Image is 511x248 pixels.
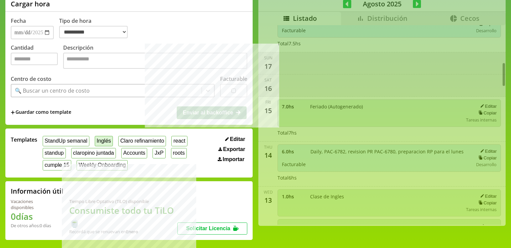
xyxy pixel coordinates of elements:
[171,148,187,158] button: roots
[121,148,147,158] button: Accounts
[69,198,177,204] div: Tiempo Libre Optativo (TiLO) disponible
[69,204,177,229] h1: Consumiste todo tu TiLO 🍵
[95,136,113,146] button: Inglés
[11,109,71,116] span: +Guardar como template
[230,136,245,142] span: Editar
[43,160,71,170] button: cumple 15
[11,75,51,83] label: Centro de costo
[11,109,15,116] span: +
[223,156,245,162] span: Importar
[11,210,53,222] h1: 0 días
[11,44,63,70] label: Cantidad
[11,136,37,143] span: Templates
[171,136,187,146] button: react
[126,229,138,235] b: Enero
[11,222,53,229] div: De otros años: 0 días
[15,87,90,94] div: 🔍 Buscar un centro de costo
[216,146,247,153] button: Exportar
[77,160,128,170] button: Weekly Onboarding
[11,187,63,196] h2: Información útil
[11,198,53,210] div: Vacaciones disponibles
[71,148,116,158] button: claropino juntada
[11,53,58,65] input: Cantidad
[118,136,166,146] button: Claro refinamiento
[43,136,89,146] button: StandUp semanal
[153,148,165,158] button: JxP
[11,17,26,24] label: Fecha
[177,222,247,235] button: Solicitar Licencia
[223,146,245,152] span: Exportar
[186,226,230,231] span: Solicitar Licencia
[69,229,177,235] div: Recordá que se renuevan en
[63,53,247,69] textarea: Descripción
[223,136,247,143] button: Editar
[59,17,133,39] label: Tipo de hora
[220,75,247,83] label: Facturable
[43,148,66,158] button: standup
[63,44,247,70] label: Descripción
[59,26,128,38] select: Tipo de hora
